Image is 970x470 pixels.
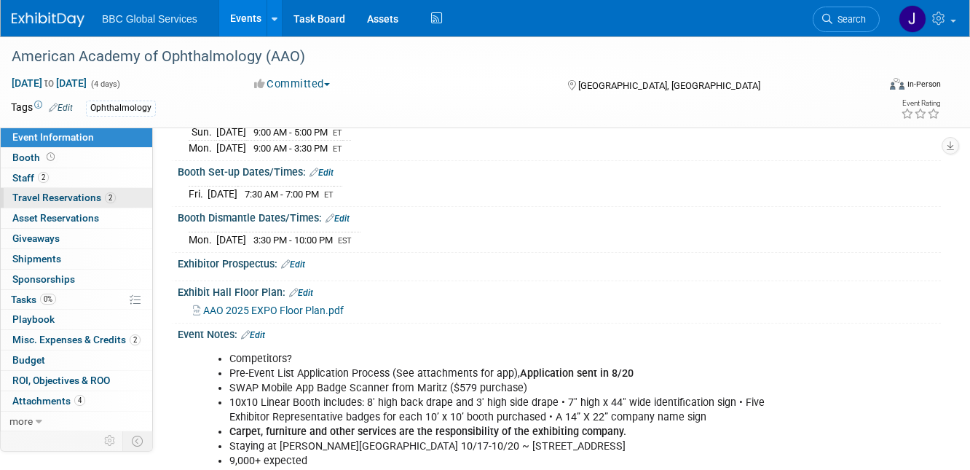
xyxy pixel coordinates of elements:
[245,189,319,200] span: 7:30 AM - 7:00 PM
[193,305,344,316] a: AAO 2025 EXPO Floor Plan.pdf
[804,76,941,98] div: Event Format
[229,396,783,425] li: 10x10 Linear Booth includes: 8' high back drape and 3' high side drape • 7" high x 44" wide ident...
[1,270,152,289] a: Sponsorships
[832,14,866,25] span: Search
[11,100,73,117] td: Tags
[1,188,152,208] a: Travel Reservations2
[338,236,352,246] span: EST
[12,334,141,345] span: Misc. Expenses & Credits
[1,350,152,370] a: Budget
[1,290,152,310] a: Tasks0%
[229,381,783,396] li: SWAP Mobile App Badge Scanner from Maritz ($579 purchase)
[229,454,783,469] li: 9,000+ expected
[189,125,216,141] td: Sun.
[105,192,116,203] span: 2
[333,144,342,154] span: ET
[189,232,216,247] td: Mon.
[901,100,940,107] div: Event Rating
[229,367,783,381] li: Pre-Event List Application Process (See attachments for app),
[1,249,152,269] a: Shipments
[899,5,926,33] img: Jennifer Benedict
[216,140,246,155] td: [DATE]
[289,288,313,298] a: Edit
[1,310,152,329] a: Playbook
[189,186,208,201] td: Fri.
[123,431,153,450] td: Toggle Event Tabs
[12,313,55,325] span: Playbook
[12,152,58,163] span: Booth
[229,426,626,438] b: Carpet, furniture and other services are the responsibility of the exhibiting company.
[38,172,49,183] span: 2
[178,207,941,226] div: Booth Dismantle Dates/Times:
[44,152,58,162] span: Booth not reserved yet
[578,80,760,91] span: [GEOGRAPHIC_DATA], [GEOGRAPHIC_DATA]
[178,161,941,180] div: Booth Set-up Dates/Times:
[12,395,85,407] span: Attachments
[281,259,305,270] a: Edit
[178,324,941,342] div: Event Notes:
[40,294,56,305] span: 0%
[1,330,152,350] a: Misc. Expenses & Credits2
[520,367,634,380] b: Application sent in 8/20
[216,232,246,247] td: [DATE]
[102,13,197,25] span: BBC Global Services
[1,208,152,228] a: Asset Reservations
[1,148,152,168] a: Booth
[11,294,56,305] span: Tasks
[1,168,152,188] a: Staff2
[216,125,246,141] td: [DATE]
[86,101,156,116] div: Ophthalmology
[1,371,152,391] a: ROI, Objectives & ROO
[7,44,861,70] div: American Academy of Ophthalmology (AAO)
[12,273,75,285] span: Sponsorships
[178,281,941,300] div: Exhibit Hall Floor Plan:
[9,415,33,427] span: more
[309,168,334,178] a: Edit
[189,140,216,155] td: Mon.
[130,334,141,345] span: 2
[12,12,84,27] img: ExhibitDay
[12,253,61,265] span: Shipments
[12,375,110,386] span: ROI, Objectives & ROO
[1,412,152,431] a: more
[12,354,45,366] span: Budget
[253,235,333,246] span: 3:30 PM - 10:00 PM
[1,229,152,248] a: Giveaways
[12,172,49,184] span: Staff
[890,78,904,90] img: Format-Inperson.png
[229,439,783,454] li: Staying at [PERSON_NAME][GEOGRAPHIC_DATA] 10/17-10/20 ~ [STREET_ADDRESS]
[208,186,237,201] td: [DATE]
[42,77,56,89] span: to
[1,128,152,147] a: Event Information
[12,131,94,143] span: Event Information
[333,128,342,138] span: ET
[203,305,344,316] span: AAO 2025 EXPO Floor Plan.pdf
[74,395,85,406] span: 4
[253,143,328,154] span: 9:00 AM - 3:30 PM
[253,127,328,138] span: 9:00 AM - 5:00 PM
[907,79,941,90] div: In-Person
[813,7,880,32] a: Search
[178,253,941,272] div: Exhibitor Prospectus:
[241,330,265,340] a: Edit
[12,212,99,224] span: Asset Reservations
[326,214,350,224] a: Edit
[12,192,116,203] span: Travel Reservations
[49,103,73,113] a: Edit
[229,352,783,367] li: Competitors?
[249,77,336,92] button: Committed
[11,77,87,90] span: [DATE] [DATE]
[90,79,120,89] span: (4 days)
[98,431,123,450] td: Personalize Event Tab Strip
[324,190,334,200] span: ET
[12,232,60,244] span: Giveaways
[1,391,152,411] a: Attachments4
